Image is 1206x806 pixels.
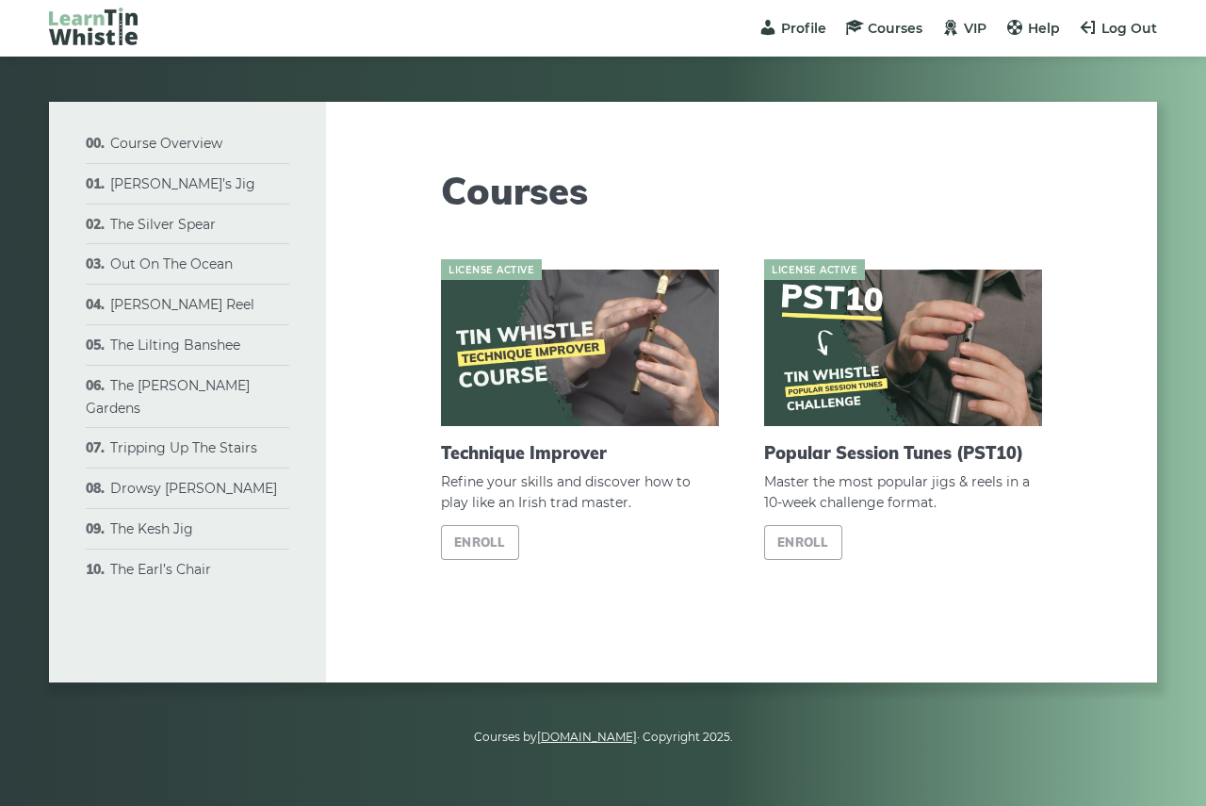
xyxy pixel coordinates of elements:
[764,270,1042,426] img: pst10-course-cover-540x304.jpg
[1079,20,1157,37] a: Log Out
[86,377,250,417] a: The [PERSON_NAME] Gardens
[1005,20,1060,37] a: Help
[1028,20,1060,37] span: Help
[964,20,986,37] span: VIP
[941,20,986,37] a: VIP
[758,20,826,37] a: Profile
[781,20,826,37] span: Profile
[868,20,922,37] span: Courses
[764,443,1042,464] h2: Popular Session Tunes (PST10)
[110,520,193,537] a: The Kesh Jig
[110,480,277,497] a: Drowsy [PERSON_NAME]
[110,337,240,354] a: The Lilting Banshee
[49,8,138,45] img: LearnTinWhistle.com
[110,296,254,313] a: [PERSON_NAME] Reel
[441,443,719,464] h2: Technique Improver
[441,525,519,560] a: Enroll
[441,270,719,426] img: course-cover-540x304.jpg
[441,471,719,515] span: Refine your skills and discover how to play like an Irish trad master.
[441,168,1042,213] h1: Courses
[764,525,842,560] a: Enroll
[764,471,1042,515] span: Master the most popular jigs & reels in a 10-week challenge format.
[1101,20,1157,37] span: Log Out
[110,135,222,152] a: Course Overview
[845,20,922,37] a: Courses
[110,439,257,456] a: Tripping Up The Stairs
[110,175,255,192] a: [PERSON_NAME]’s Jig
[110,255,233,272] a: Out On The Ocean
[72,728,1134,747] p: Courses by · Copyright 2025.
[110,216,216,233] a: The Silver Spear
[110,561,211,578] a: The Earl’s Chair
[537,730,637,744] a: [DOMAIN_NAME]
[441,259,542,280] span: License active
[764,259,865,280] span: License active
